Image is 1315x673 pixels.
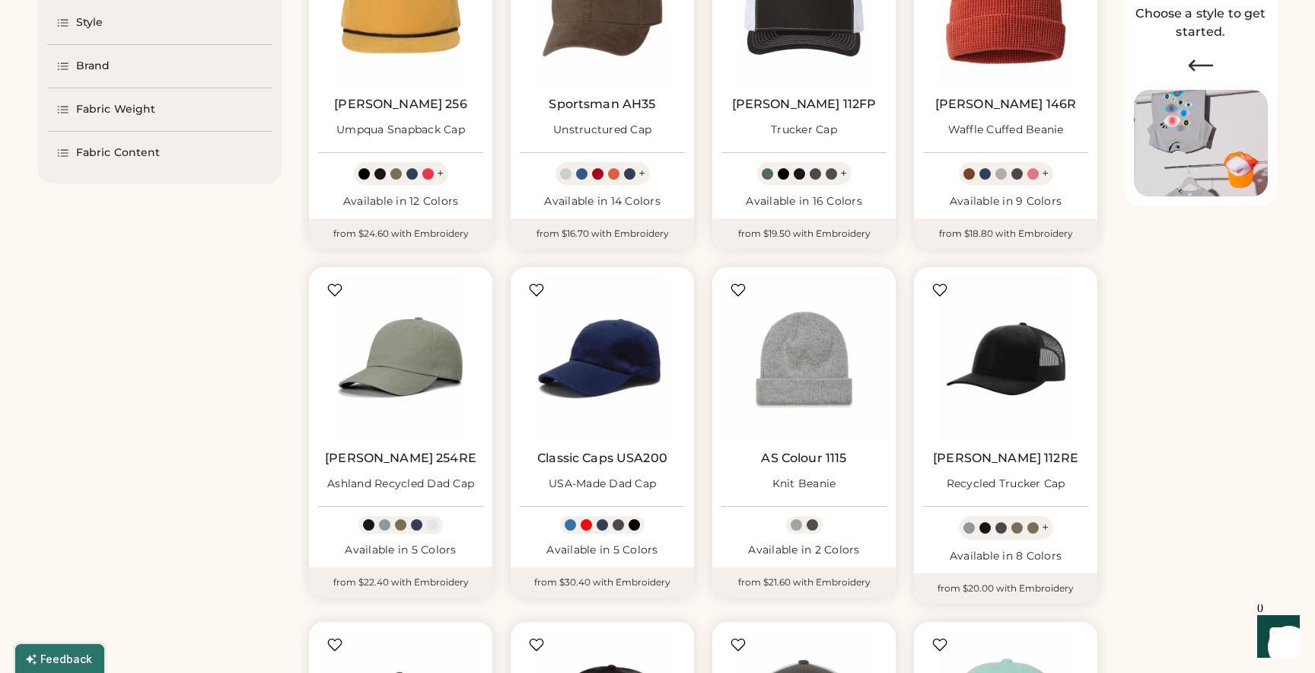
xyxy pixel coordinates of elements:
div: from $20.00 with Embroidery [914,573,1097,604]
div: from $24.60 with Embroidery [309,218,492,249]
div: + [1042,165,1049,182]
div: from $21.60 with Embroidery [712,567,896,598]
img: Image of Lisa Congdon Eye Print on T-Shirt and Hat [1134,90,1268,197]
div: from $30.40 with Embroidery [511,567,694,598]
img: AS Colour 1115 Knit Beanie [721,276,887,442]
a: [PERSON_NAME] 146R [935,97,1077,112]
div: Umpqua Snapback Cap [336,123,465,138]
div: from $16.70 with Embroidery [511,218,694,249]
div: + [437,165,444,182]
div: Available in 2 Colors [721,543,887,558]
div: Trucker Cap [771,123,837,138]
img: Richardson 254RE Ashland Recycled Dad Cap [318,276,483,442]
div: Available in 9 Colors [923,194,1088,209]
a: [PERSON_NAME] 254RE [325,451,476,466]
div: from $22.40 with Embroidery [309,567,492,598]
img: Richardson 112RE Recycled Trucker Cap [923,276,1088,442]
div: Knit Beanie [772,477,836,492]
h2: Choose a style to get started. [1134,5,1268,41]
div: Available in 5 Colors [520,543,685,558]
a: Classic Caps USA200 [537,451,667,466]
div: + [840,165,847,182]
div: Unstructured Cap [553,123,651,138]
div: Available in 12 Colors [318,194,483,209]
a: Sportsman AH35 [549,97,655,112]
div: from $18.80 with Embroidery [914,218,1097,249]
div: Available in 16 Colors [721,194,887,209]
div: Available in 8 Colors [923,549,1088,564]
a: [PERSON_NAME] 256 [334,97,467,112]
div: Brand [76,59,110,74]
div: + [638,165,645,182]
div: USA-Made Dad Cap [549,477,656,492]
div: Available in 14 Colors [520,194,685,209]
a: AS Colour 1115 [761,451,846,466]
img: Classic Caps USA200 USA-Made Dad Cap [520,276,685,442]
div: Fabric Content [76,145,160,161]
div: from $19.50 with Embroidery [712,218,896,249]
a: [PERSON_NAME] 112FP [732,97,877,112]
div: + [1042,519,1049,536]
div: Available in 5 Colors [318,543,483,558]
div: Ashland Recycled Dad Cap [327,477,474,492]
div: Waffle Cuffed Beanie [948,123,1064,138]
a: [PERSON_NAME] 112RE [933,451,1078,466]
iframe: Front Chat [1243,604,1308,670]
div: Fabric Weight [76,102,155,117]
div: Style [76,15,103,30]
div: Recycled Trucker Cap [947,477,1065,492]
